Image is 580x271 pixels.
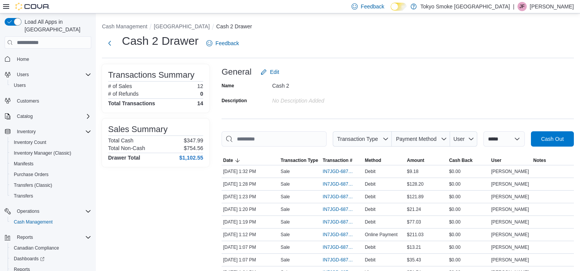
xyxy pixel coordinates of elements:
span: Transaction Type [281,157,318,163]
span: IN7JGD-6876759 [323,232,354,238]
span: Transfers [14,193,33,199]
a: Cash Management [11,217,56,227]
p: Tokyo Smoke [GEOGRAPHIC_DATA] [421,2,510,11]
div: [DATE] 1:32 PM [222,167,279,176]
span: Debit [365,194,376,200]
button: Inventory Manager (Classic) [8,148,94,158]
button: Users [8,80,94,91]
button: Catalog [14,112,36,121]
span: Reports [17,234,33,240]
div: [DATE] 1:12 PM [222,230,279,239]
div: $0.00 [447,243,490,252]
nav: An example of EuiBreadcrumbs [102,23,574,32]
span: Purchase Orders [11,170,91,179]
span: Users [14,82,26,88]
button: Operations [14,207,43,216]
h6: Total Cash [108,137,133,144]
button: Transaction # [321,156,363,165]
div: $0.00 [447,217,490,227]
span: Debit [365,244,376,250]
span: [PERSON_NAME] [491,244,529,250]
a: Transfers [11,191,36,201]
div: $0.00 [447,192,490,201]
h3: Transactions Summary [108,70,194,80]
a: Feedback [203,36,242,51]
div: $0.00 [447,180,490,189]
span: $211.03 [407,232,424,238]
button: Cash Back [447,156,490,165]
p: Sale [281,168,290,175]
span: [PERSON_NAME] [491,181,529,187]
span: Transaction # [323,157,352,163]
span: [PERSON_NAME] [491,206,529,212]
button: IN7JGD-6876759 [323,230,362,239]
button: Transaction Type [333,131,392,147]
span: Transaction Type [337,136,378,142]
p: Sale [281,232,290,238]
p: Sale [281,219,290,225]
button: Inventory [2,126,94,137]
h1: Cash 2 Drawer [122,33,199,49]
button: User [490,156,532,165]
div: Cash 2 [272,80,375,89]
h6: Total Non-Cash [108,145,145,151]
span: Notes [533,157,546,163]
span: Transfers (Classic) [11,181,91,190]
p: | [513,2,514,11]
p: $754.56 [184,145,203,151]
label: Name [222,83,234,89]
span: Feedback [361,3,384,10]
button: Users [14,70,32,79]
span: Users [17,72,29,78]
span: Payment Method [396,136,437,142]
button: Amount [406,156,448,165]
span: Load All Apps in [GEOGRAPHIC_DATA] [21,18,91,33]
span: Debit [365,206,376,212]
button: Transfers (Classic) [8,180,94,191]
span: Inventory Manager (Classic) [14,150,71,156]
div: Justin Furlong [518,2,527,11]
span: Home [17,56,29,62]
span: Dashboards [14,256,44,262]
span: $9.18 [407,168,419,175]
button: Canadian Compliance [8,243,94,253]
a: Customers [14,96,42,106]
button: Cash 2 Drawer [216,23,252,29]
span: Inventory Count [14,139,46,145]
h4: Drawer Total [108,155,140,161]
span: Customers [17,98,39,104]
span: [PERSON_NAME] [491,232,529,238]
input: Dark Mode [391,3,407,11]
span: Debit [365,181,376,187]
div: [DATE] 1:19 PM [222,217,279,227]
button: Cash Management [102,23,147,29]
p: Sale [281,257,290,263]
span: Inventory [17,129,36,135]
span: IN7JGD-6876833 [323,181,354,187]
span: Users [14,70,91,79]
p: $347.99 [184,137,203,144]
div: [DATE] 1:23 PM [222,192,279,201]
span: $128.20 [407,181,424,187]
button: Inventory [14,127,39,136]
div: [DATE] 1:07 PM [222,243,279,252]
span: Date [223,157,233,163]
a: Dashboards [11,254,48,263]
a: Purchase Orders [11,170,52,179]
h6: # of Refunds [108,91,138,97]
div: [DATE] 1:07 PM [222,255,279,264]
span: Inventory Manager (Classic) [11,149,91,158]
button: Transaction Type [279,156,321,165]
span: Home [14,54,91,64]
span: Edit [270,68,279,76]
h4: 14 [197,100,203,106]
span: User [491,157,501,163]
span: Canadian Compliance [11,243,91,253]
button: Operations [2,206,94,217]
h6: # of Sales [108,83,132,89]
a: Home [14,55,32,64]
input: This is a search bar. As you type, the results lower in the page will automatically filter. [222,131,327,147]
span: Customers [14,96,91,106]
span: IN7JGD-6876793 [323,219,354,225]
span: Inventory [14,127,91,136]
